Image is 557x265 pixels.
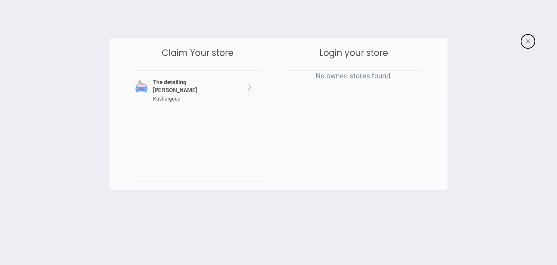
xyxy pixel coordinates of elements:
div: The detailing [PERSON_NAME] [151,78,231,103]
img: 8zTxi7IzMsfkYqyYgBgfvSHvmzQA9juT1O3mhMgBDT8p5s20zMZ2JbefE1IEBlkXHwa7wAFxGwdILBLhkAAAAASUVORK5CYII= [526,39,530,44]
img: XlYOYvQ0gw0A81AM9AMNAPNQDPQDDQDzUAz0AxsaeAhO5CPe0h6BFsAAAAASUVORK5CYII= [246,82,254,91]
div: Claim Your store [124,46,271,60]
img: NuV0BES2YJiuGWHpdxZX8Vk-Wy9OqGnp8tZxaW2qYqzXT3RMspe04V908N-ZHMr9k8KDsq1FYt-tCuVGz1EFChmO1UvL [134,79,149,94]
span: Kushaiguda [153,95,181,102]
p: No owned stores found. [280,71,427,81]
div: Login your store [280,46,427,60]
